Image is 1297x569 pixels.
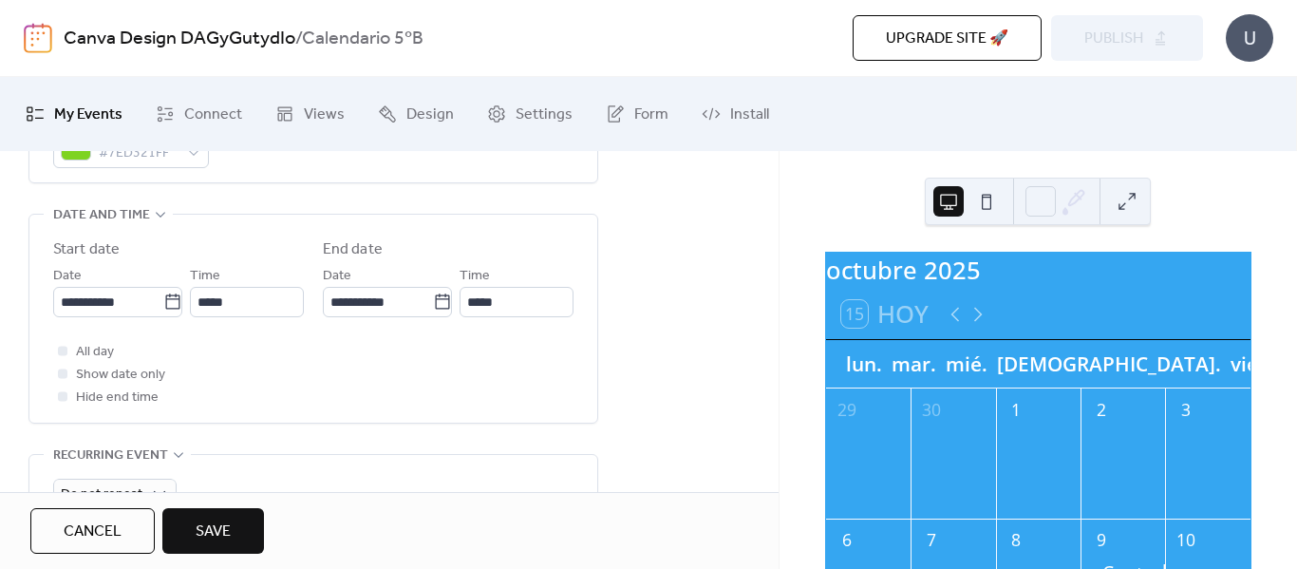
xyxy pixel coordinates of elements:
[941,340,992,389] div: mié.
[24,23,52,53] img: logo
[53,204,150,227] span: Date and time
[76,341,114,364] span: All day
[1226,340,1269,389] div: vie.
[460,265,490,288] span: Time
[364,85,468,143] a: Design
[53,265,82,288] span: Date
[920,528,944,552] div: 7
[99,142,179,165] span: #7ED321FF
[54,100,122,130] span: My Events
[295,21,302,57] b: /
[1005,528,1028,552] div: 8
[302,21,423,57] b: Calendario 5ºB
[76,364,165,387] span: Show date only
[141,85,256,143] a: Connect
[841,340,887,389] div: lun.
[730,100,769,130] span: Install
[1090,528,1114,552] div: 9
[473,85,587,143] a: Settings
[190,265,220,288] span: Time
[920,398,944,422] div: 30
[826,253,1250,289] div: octubre 2025
[11,85,137,143] a: My Events
[406,100,454,130] span: Design
[304,100,345,130] span: Views
[196,521,231,543] span: Save
[634,100,668,130] span: Form
[835,528,858,552] div: 6
[886,28,1008,50] span: Upgrade site 🚀
[64,21,295,57] a: Canva Design DAGyGutydIo
[516,100,573,130] span: Settings
[687,85,783,143] a: Install
[835,398,858,422] div: 29
[1226,14,1273,62] div: U
[323,265,351,288] span: Date
[76,387,159,409] span: Hide end time
[61,482,142,507] span: Do not repeat
[64,521,122,543] span: Cancel
[1175,528,1198,552] div: 10
[887,340,941,389] div: mar.
[30,508,155,554] button: Cancel
[53,445,168,467] span: Recurring event
[162,508,264,554] button: Save
[1175,398,1198,422] div: 3
[992,340,1226,389] div: [DEMOGRAPHIC_DATA].
[184,100,242,130] span: Connect
[1005,398,1028,422] div: 1
[853,15,1042,61] button: Upgrade site 🚀
[53,238,120,261] div: Start date
[1090,398,1114,422] div: 2
[323,238,383,261] div: End date
[592,85,683,143] a: Form
[261,85,359,143] a: Views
